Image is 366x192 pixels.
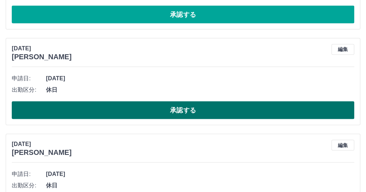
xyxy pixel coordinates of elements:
[331,44,354,55] button: 編集
[12,148,72,157] h3: [PERSON_NAME]
[12,170,46,178] span: 申請日:
[12,53,72,61] h3: [PERSON_NAME]
[12,101,354,119] button: 承認する
[12,74,46,83] span: 申請日:
[46,181,354,190] span: 休日
[12,181,46,190] span: 出勤区分:
[12,44,72,53] p: [DATE]
[331,140,354,151] button: 編集
[46,170,354,178] span: [DATE]
[46,86,354,94] span: 休日
[46,74,354,83] span: [DATE]
[12,140,72,148] p: [DATE]
[12,6,354,24] button: 承認する
[12,86,46,94] span: 出勤区分:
